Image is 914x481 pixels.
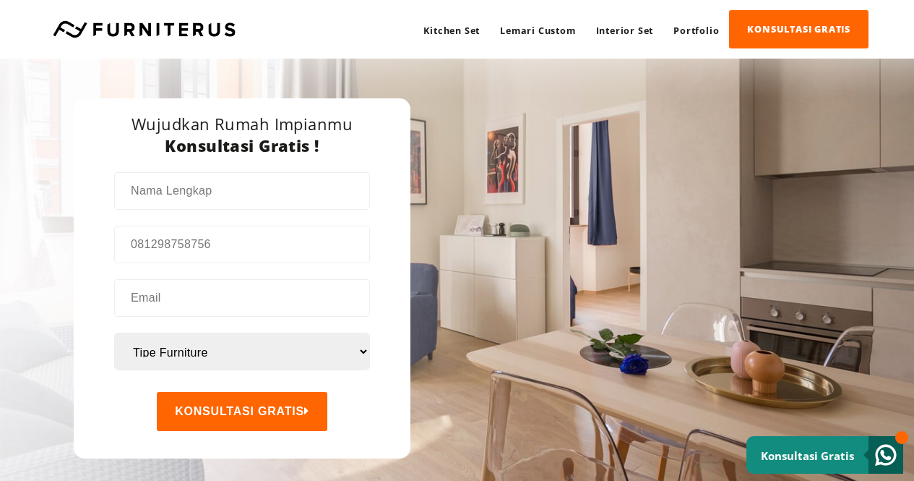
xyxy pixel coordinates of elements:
a: Konsultasi Gratis [746,436,903,474]
input: Nama Lengkap [116,173,368,209]
a: Interior Set [586,11,664,50]
input: 081298758756 [116,226,368,263]
a: Kitchen Set [413,11,490,50]
h3: Konsultasi Gratis ! [114,135,370,156]
input: Email [116,280,368,316]
a: Lemari Custom [490,11,585,50]
a: Portfolio [663,11,729,50]
small: Konsultasi Gratis [761,448,854,463]
h3: Wujudkan Rumah Impianmu [114,113,370,135]
a: KONSULTASI GRATIS [729,10,868,48]
button: KONSULTASI GRATIS [157,392,327,431]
